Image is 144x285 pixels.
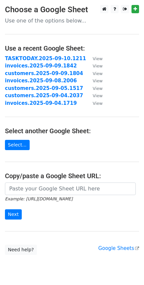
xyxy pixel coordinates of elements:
a: View [86,100,102,106]
small: View [93,86,102,91]
small: View [93,93,102,98]
a: customers.2025-09-09.1804 [5,70,83,76]
small: View [93,56,102,61]
a: Google Sheets [98,245,139,251]
a: invoices.2025-09-09.1842 [5,63,77,69]
a: View [86,70,102,76]
input: Paste your Google Sheet URL here [5,183,136,195]
a: View [86,56,102,61]
a: View [86,78,102,84]
h4: Copy/paste a Google Sheet URL: [5,172,139,180]
h4: Select another Google Sheet: [5,127,139,135]
small: View [93,78,102,83]
a: customers.2025-09-04.2037 [5,93,83,99]
h4: Use a recent Google Sheet: [5,44,139,52]
small: View [93,63,102,68]
a: View [86,85,102,91]
a: View [86,63,102,69]
small: View [93,101,102,106]
a: Select... [5,140,30,150]
small: Example: [URL][DOMAIN_NAME] [5,196,72,201]
a: invoices.2025-09-04.1719 [5,100,77,106]
a: Need help? [5,245,37,255]
a: customers.2025-09-05.1517 [5,85,83,91]
a: View [86,93,102,99]
a: invoices.2025-09-08.2006 [5,78,77,84]
small: View [93,71,102,76]
input: Next [5,209,22,220]
a: TASKTODAY.2025-09-10.1211 [5,56,86,61]
h3: Choose a Google Sheet [5,5,139,15]
p: Use one of the options below... [5,17,139,24]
